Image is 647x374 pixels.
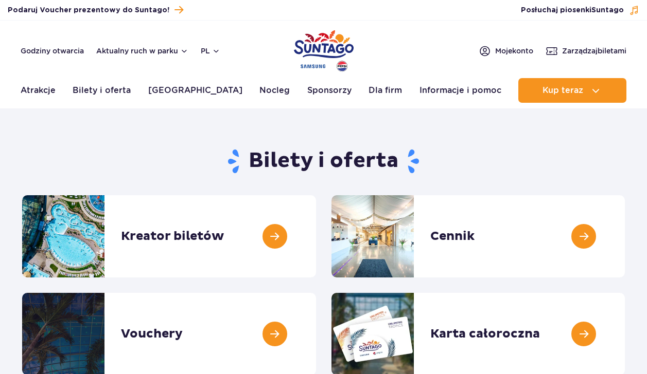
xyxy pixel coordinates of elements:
a: Mojekonto [479,45,533,57]
a: Sponsorzy [307,78,352,103]
a: Podaruj Voucher prezentowy do Suntago! [8,3,183,17]
a: Park of Poland [294,26,354,73]
span: Kup teraz [543,86,583,95]
a: Bilety i oferta [73,78,131,103]
button: Kup teraz [518,78,626,103]
a: Zarządzajbiletami [546,45,626,57]
span: Moje konto [495,46,533,56]
a: [GEOGRAPHIC_DATA] [148,78,242,103]
a: Nocleg [259,78,290,103]
h1: Bilety i oferta [22,148,625,175]
button: Aktualny ruch w parku [96,47,188,55]
span: Suntago [591,7,624,14]
span: Zarządzaj biletami [562,46,626,56]
a: Godziny otwarcia [21,46,84,56]
a: Atrakcje [21,78,56,103]
span: Podaruj Voucher prezentowy do Suntago! [8,5,169,15]
span: Posłuchaj piosenki [521,5,624,15]
a: Dla firm [369,78,402,103]
button: pl [201,46,220,56]
button: Posłuchaj piosenkiSuntago [521,5,639,15]
a: Informacje i pomoc [419,78,501,103]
